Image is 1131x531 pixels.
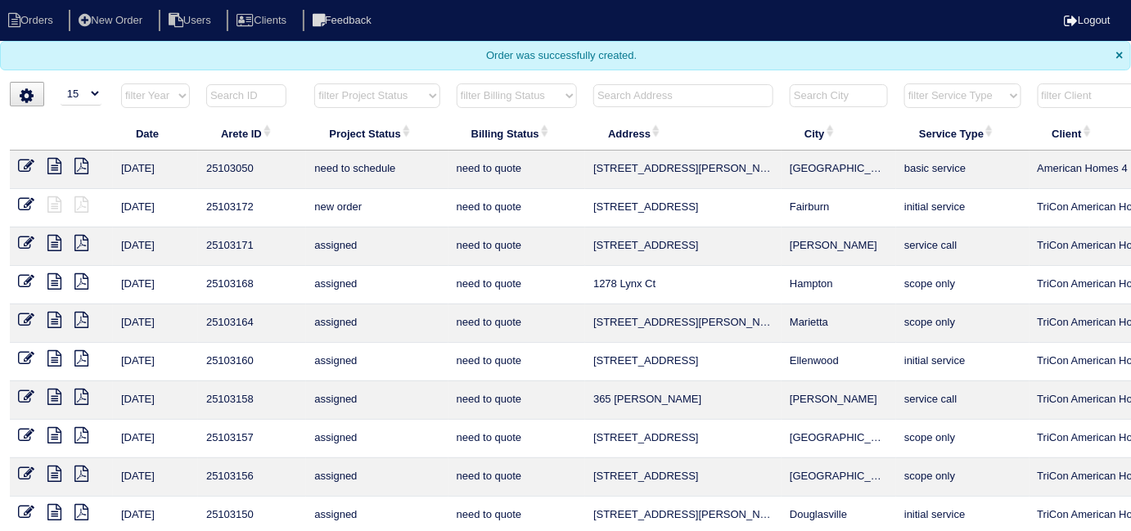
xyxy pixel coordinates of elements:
[306,458,448,497] td: assigned
[198,116,306,151] th: Arete ID: activate to sort column ascending
[113,304,198,343] td: [DATE]
[585,189,782,227] td: [STREET_ADDRESS]
[113,381,198,420] td: [DATE]
[585,343,782,381] td: [STREET_ADDRESS]
[782,189,896,227] td: Fairburn
[448,227,585,266] td: need to quote
[448,381,585,420] td: need to quote
[113,227,198,266] td: [DATE]
[896,304,1029,343] td: scope only
[306,420,448,458] td: assigned
[585,420,782,458] td: [STREET_ADDRESS]
[448,458,585,497] td: need to quote
[782,266,896,304] td: Hampton
[113,116,198,151] th: Date
[159,10,224,32] li: Users
[198,151,306,189] td: 25103050
[206,84,286,107] input: Search ID
[448,189,585,227] td: need to quote
[585,381,782,420] td: 365 [PERSON_NAME]
[306,227,448,266] td: assigned
[448,304,585,343] td: need to quote
[303,10,385,32] li: Feedback
[585,151,782,189] td: [STREET_ADDRESS][PERSON_NAME]
[896,151,1029,189] td: basic service
[896,227,1029,266] td: service call
[585,458,782,497] td: [STREET_ADDRESS]
[1116,48,1124,62] span: ×
[113,420,198,458] td: [DATE]
[198,420,306,458] td: 25103157
[306,343,448,381] td: assigned
[227,14,300,26] a: Clients
[198,458,306,497] td: 25103156
[585,227,782,266] td: [STREET_ADDRESS]
[306,151,448,189] td: need to schedule
[782,420,896,458] td: [GEOGRAPHIC_DATA]
[448,266,585,304] td: need to quote
[782,304,896,343] td: Marietta
[896,458,1029,497] td: scope only
[198,189,306,227] td: 25103172
[585,304,782,343] td: [STREET_ADDRESS][PERSON_NAME]
[1064,14,1111,26] a: Logout
[448,116,585,151] th: Billing Status: activate to sort column ascending
[782,151,896,189] td: [GEOGRAPHIC_DATA]
[782,227,896,266] td: [PERSON_NAME]
[448,420,585,458] td: need to quote
[896,420,1029,458] td: scope only
[306,381,448,420] td: assigned
[113,189,198,227] td: [DATE]
[198,266,306,304] td: 25103168
[113,343,198,381] td: [DATE]
[790,84,888,107] input: Search City
[1116,48,1124,63] span: Close
[306,189,448,227] td: new order
[896,343,1029,381] td: initial service
[782,343,896,381] td: Ellenwood
[782,458,896,497] td: [GEOGRAPHIC_DATA]
[782,381,896,420] td: [PERSON_NAME]
[448,151,585,189] td: need to quote
[159,14,224,26] a: Users
[69,14,155,26] a: New Order
[113,458,198,497] td: [DATE]
[198,381,306,420] td: 25103158
[69,10,155,32] li: New Order
[306,266,448,304] td: assigned
[593,84,773,107] input: Search Address
[585,116,782,151] th: Address: activate to sort column ascending
[896,189,1029,227] td: initial service
[306,116,448,151] th: Project Status: activate to sort column ascending
[113,266,198,304] td: [DATE]
[782,116,896,151] th: City: activate to sort column ascending
[198,304,306,343] td: 25103164
[306,304,448,343] td: assigned
[227,10,300,32] li: Clients
[896,381,1029,420] td: service call
[198,343,306,381] td: 25103160
[896,266,1029,304] td: scope only
[113,151,198,189] td: [DATE]
[585,266,782,304] td: 1278 Lynx Ct
[896,116,1029,151] th: Service Type: activate to sort column ascending
[198,227,306,266] td: 25103171
[448,343,585,381] td: need to quote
